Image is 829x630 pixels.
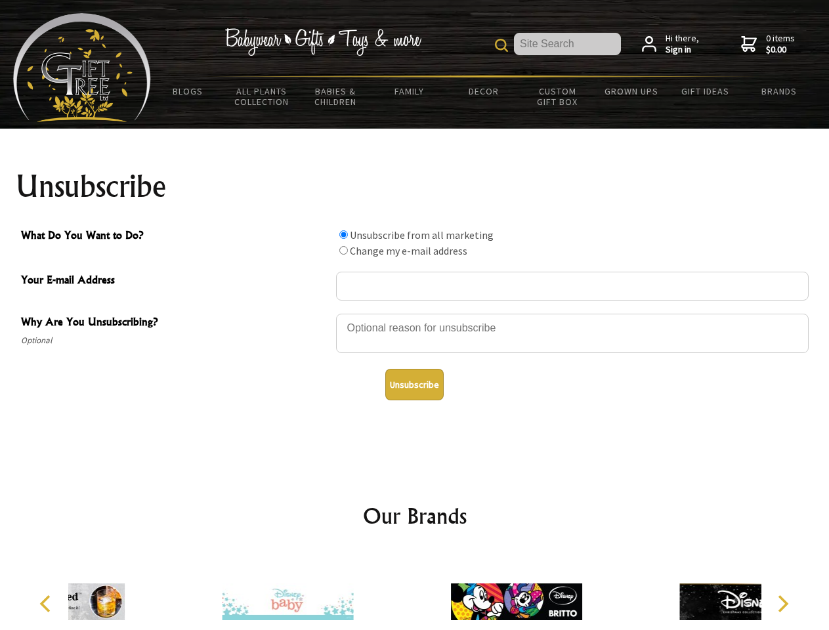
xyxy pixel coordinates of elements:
span: Hi there, [666,33,699,56]
span: Why Are You Unsubscribing? [21,314,329,333]
a: All Plants Collection [225,77,299,115]
a: Grown Ups [594,77,668,105]
a: Brands [742,77,817,105]
a: Family [373,77,447,105]
h1: Unsubscribe [16,171,814,202]
label: Change my e-mail address [350,244,467,257]
img: Babyware - Gifts - Toys and more... [13,13,151,122]
input: Your E-mail Address [336,272,809,301]
img: Babywear - Gifts - Toys & more [224,28,421,56]
textarea: Why Are You Unsubscribing? [336,314,809,353]
span: Your E-mail Address [21,272,329,291]
strong: Sign in [666,44,699,56]
a: 0 items$0.00 [741,33,795,56]
button: Previous [33,589,62,618]
a: Babies & Children [299,77,373,115]
input: Site Search [514,33,621,55]
a: Hi there,Sign in [642,33,699,56]
a: Custom Gift Box [521,77,595,115]
span: Optional [21,333,329,348]
span: What Do You Want to Do? [21,227,329,246]
button: Next [768,589,797,618]
button: Unsubscribe [385,369,444,400]
a: Decor [446,77,521,105]
label: Unsubscribe from all marketing [350,228,494,241]
a: BLOGS [151,77,225,105]
input: What Do You Want to Do? [339,230,348,239]
img: product search [495,39,508,52]
span: 0 items [766,32,795,56]
strong: $0.00 [766,44,795,56]
a: Gift Ideas [668,77,742,105]
h2: Our Brands [26,500,803,532]
input: What Do You Want to Do? [339,246,348,255]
